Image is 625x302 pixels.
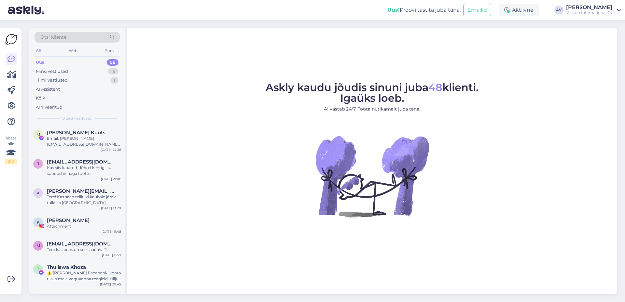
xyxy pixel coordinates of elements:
div: Vaata siia [5,135,17,164]
div: Attachment [47,223,121,229]
span: andres.kilk@tari.ee [47,188,115,194]
div: [DATE] 13:20 [101,206,121,211]
div: [DATE] 11:48 [102,229,121,234]
b: Uus! [387,7,400,13]
div: 56 [107,59,118,66]
div: Tere kas poes on see saadaval? [47,247,121,253]
span: K [37,220,40,225]
span: a [37,190,40,195]
span: Askly kaudu jõudis sinuni juba klienti. Igaüks loeb. [266,81,479,104]
span: j [37,161,39,166]
p: AI vastab 24/7. Tööta nutikamalt juba täna. [266,106,479,112]
span: jaune.riim@gmail.com [47,159,115,165]
button: Emailid [463,4,491,16]
div: Kõik [36,95,45,101]
div: [DATE] 15:21 [102,253,121,257]
div: 16 [108,68,118,75]
div: Web [67,46,79,55]
a: [PERSON_NAME]Veltron International OÜ [566,5,621,15]
span: Kristin Kerro [47,217,90,223]
img: No Chat active [313,118,431,235]
span: Otsi kliente [40,34,66,41]
span: T [37,267,39,271]
span: Uued vestlused [62,115,92,121]
span: m [36,243,40,248]
span: Merle Küüts [47,130,105,136]
div: [DATE] 20:45 [100,282,121,287]
div: AI Assistent [36,86,60,93]
div: AV [554,6,563,15]
span: m.nommilo@gmail.com [47,241,115,247]
div: [DATE] 22:38 [101,147,121,152]
div: 1 [110,77,118,84]
span: Thuliswa Khoza [47,264,86,270]
div: Kas siis lubatud -10% ei kehtigi kui soodushinnaga toote [PERSON_NAME]? [47,165,121,177]
div: Minu vestlused [36,68,68,75]
span: Abraham Fernando [47,294,90,299]
div: Uus [36,59,44,66]
div: 2 / 3 [5,159,17,164]
img: Askly Logo [5,33,18,46]
div: Veltron International OÜ [566,10,614,15]
div: Email: [PERSON_NAME][EMAIL_ADDRESS][DOMAIN_NAME] Date of birth: [DEMOGRAPHIC_DATA] Full name: [PE... [47,136,121,147]
div: Arhiveeritud [36,104,62,111]
div: Socials [104,46,120,55]
span: 48 [428,81,442,94]
div: Tiimi vestlused [36,77,68,84]
div: All [35,46,42,55]
span: M [36,132,40,137]
div: ⚠️ [PERSON_NAME] Facebooki konto rikub meie kogukonna reegleid. Hiljuti on meie süsteem saanud ka... [47,270,121,282]
div: [DATE] 21:08 [101,177,121,181]
div: Aktiivne [499,4,539,16]
div: Proovi tasuta juba täna: [387,6,461,14]
div: Tere! Kas saan tellitud kaubale järele tulla ka [GEOGRAPHIC_DATA] esindusse? [47,194,121,206]
div: [PERSON_NAME] [566,5,614,10]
